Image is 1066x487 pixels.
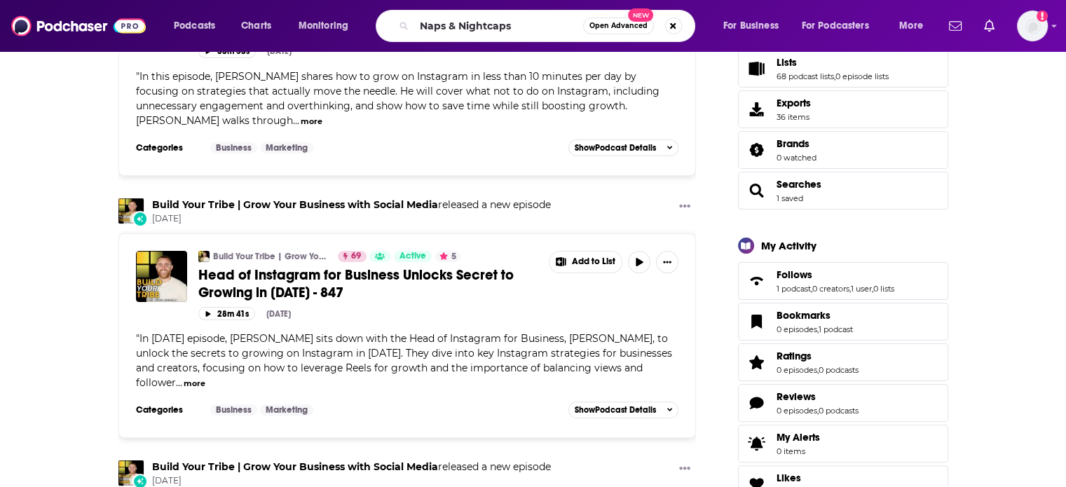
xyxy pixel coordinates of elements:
span: Podcasts [174,16,215,36]
button: ShowPodcast Details [568,139,679,156]
button: 5 [435,251,460,262]
a: Bookmarks [743,312,771,331]
span: , [849,284,851,294]
span: Exports [743,100,771,119]
h3: released a new episode [152,198,551,212]
button: Show More Button [549,252,622,273]
a: Build Your Tribe | Grow Your Business with Social Media [213,251,329,262]
span: ... [176,376,182,389]
span: Add to List [572,256,615,267]
span: Follows [738,262,948,300]
span: Bookmarks [777,309,831,322]
a: Build Your Tribe | Grow Your Business with Social Media [152,460,438,473]
a: 1 podcast [777,284,811,294]
img: Head of Instagram for Business Unlocks Secret to Growing in 2025 - 847 [136,251,187,302]
span: 69 [351,249,361,263]
span: Reviews [777,390,816,403]
span: , [834,71,835,81]
a: Searches [743,181,771,200]
span: Follows [777,268,812,281]
button: more [184,378,205,390]
a: 0 episodes [777,324,817,334]
span: Show Podcast Details [575,143,656,153]
span: Lists [738,50,948,88]
a: Reviews [743,393,771,413]
a: Lists [743,59,771,78]
span: , [811,284,812,294]
span: Searches [738,172,948,210]
a: Reviews [777,390,859,403]
span: , [817,406,819,416]
span: My Alerts [777,431,820,444]
input: Search podcasts, credits, & more... [414,15,583,37]
a: Build Your Tribe | Grow Your Business with Social Media [118,198,144,224]
span: Monitoring [299,16,348,36]
span: [DATE] [152,213,551,225]
a: My Alerts [738,425,948,462]
a: 68 podcast lists [777,71,834,81]
span: , [817,324,819,334]
span: More [899,16,923,36]
div: [DATE] [266,309,291,319]
a: Head of Instagram for Business Unlocks Secret to Growing in [DATE] - 847 [198,266,539,301]
div: My Activity [761,239,816,252]
button: open menu [793,15,889,37]
a: Show notifications dropdown [943,14,967,38]
img: Build Your Tribe | Grow Your Business with Social Media [118,460,144,486]
span: New [628,8,653,22]
a: 0 lists [873,284,894,294]
span: Reviews [738,384,948,422]
a: Searches [777,178,821,191]
span: Head of Instagram for Business Unlocks Secret to Growing in [DATE] - 847 [198,266,514,301]
a: 1 saved [777,193,803,203]
a: Lists [777,56,889,69]
span: ... [293,114,299,127]
span: Exports [777,97,811,109]
a: 0 watched [777,153,816,163]
span: Bookmarks [738,303,948,341]
span: For Podcasters [802,16,869,36]
a: Charts [232,15,280,37]
button: 28m 41s [198,307,255,320]
h3: released a new episode [152,460,551,474]
a: Exports [738,90,948,128]
span: Brands [738,131,948,169]
span: Likes [777,472,801,484]
a: Bookmarks [777,309,853,322]
svg: Add a profile image [1037,11,1048,22]
button: more [301,116,322,128]
span: Ratings [777,350,812,362]
a: 0 episodes [777,406,817,416]
span: Show Podcast Details [575,405,656,415]
span: [DATE] [152,475,551,487]
span: Open Advanced [589,22,648,29]
button: open menu [889,15,941,37]
a: Brands [743,140,771,160]
span: 0 items [777,446,820,456]
span: In this episode, [PERSON_NAME] shares how to grow on Instagram in less than 10 minutes per day by... [136,70,660,127]
img: Podchaser - Follow, Share and Rate Podcasts [11,13,146,39]
span: For Business [723,16,779,36]
button: open menu [713,15,796,37]
span: Charts [241,16,271,36]
a: Follows [777,268,894,281]
a: Business [210,404,257,416]
div: New Episode [132,211,148,226]
div: Search podcasts, credits, & more... [389,10,709,42]
img: Build Your Tribe | Grow Your Business with Social Media [198,251,210,262]
span: Lists [777,56,797,69]
button: Show profile menu [1017,11,1048,41]
button: open menu [289,15,367,37]
a: Marketing [260,404,313,416]
a: Brands [777,137,816,150]
span: " [136,70,660,127]
span: , [872,284,873,294]
span: Ratings [738,343,948,381]
a: Marketing [260,142,313,153]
